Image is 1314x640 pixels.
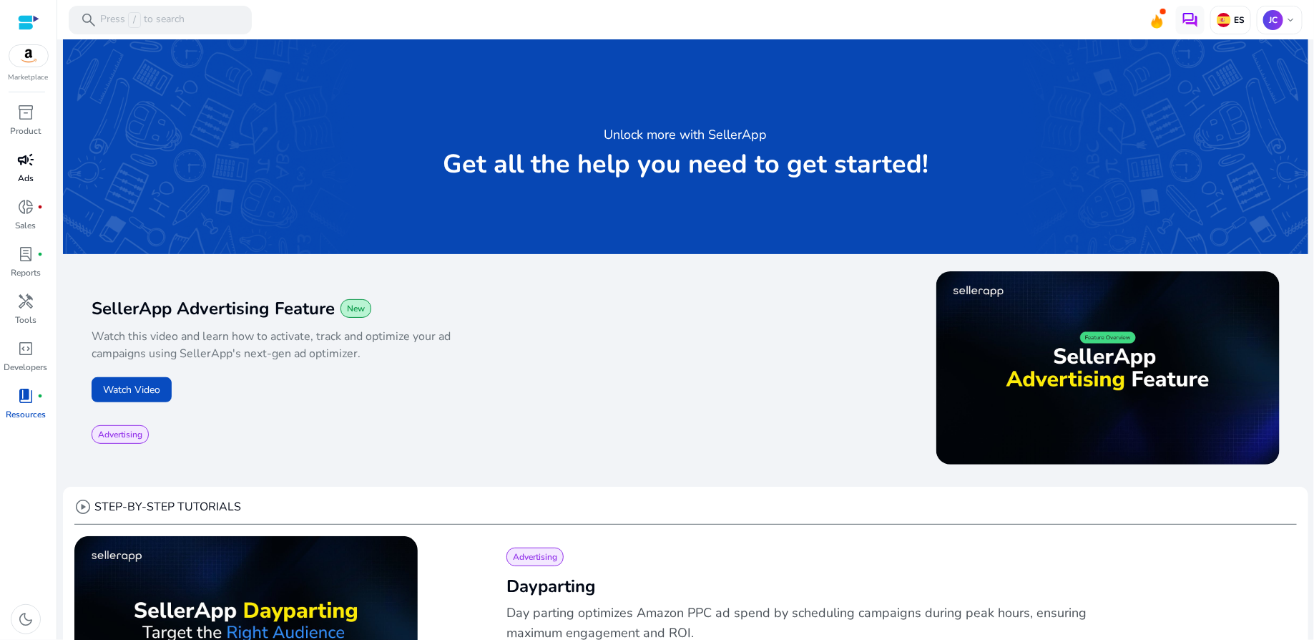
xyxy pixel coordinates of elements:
[92,297,335,320] span: SellerApp Advertising Feature
[92,377,172,402] button: Watch Video
[74,498,241,515] div: STEP-BY-STEP TUTORIALS
[17,340,34,357] span: code_blocks
[936,271,1280,465] img: maxresdefault.jpg
[80,11,97,29] span: search
[17,104,34,121] span: inventory_2
[16,219,36,232] p: Sales
[37,204,43,210] span: fiber_manual_record
[18,172,34,185] p: Ads
[11,125,41,137] p: Product
[128,12,141,28] span: /
[1231,14,1245,26] p: ES
[506,575,1274,598] h2: Dayparting
[92,328,488,362] p: Watch this video and learn how to activate, track and optimize your ad campaigns using SellerApp'...
[17,246,34,263] span: lab_profile
[17,198,34,215] span: donut_small
[9,72,49,83] p: Marketplace
[74,498,92,515] span: play_circle
[604,125,768,145] h3: Unlock more with SellerApp
[347,303,365,314] span: New
[6,408,46,421] p: Resources
[4,361,48,374] p: Developers
[9,45,48,67] img: amazon.svg
[98,429,142,440] span: Advertising
[1217,13,1231,27] img: es.svg
[11,266,41,279] p: Reports
[15,314,36,326] p: Tools
[1285,14,1296,26] span: keyboard_arrow_down
[1263,10,1283,30] p: JC
[17,293,34,310] span: handyman
[17,611,34,628] span: dark_mode
[513,551,557,563] span: Advertising
[100,12,185,28] p: Press to search
[17,151,34,168] span: campaign
[37,251,43,257] span: fiber_manual_record
[37,393,43,399] span: fiber_manual_record
[443,150,928,179] p: Get all the help you need to get started!
[17,387,34,404] span: book_4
